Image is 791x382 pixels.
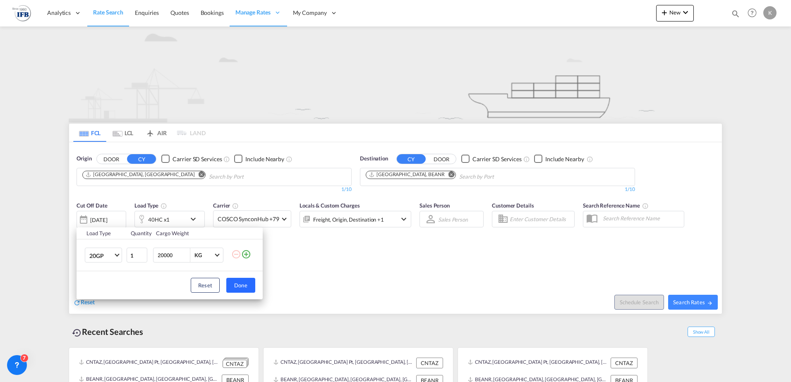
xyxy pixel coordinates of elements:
button: Reset [191,278,220,293]
md-icon: icon-plus-circle-outline [241,249,251,259]
th: Load Type [77,227,126,239]
input: Enter Weight [157,248,190,262]
th: Quantity [126,227,151,239]
span: 20GP [89,252,113,260]
div: KG [194,252,202,258]
div: Cargo Weight [156,229,226,237]
md-icon: icon-minus-circle-outline [231,249,241,259]
button: Done [226,278,255,293]
md-select: Choose: 20GP [85,248,122,263]
input: Qty [127,248,147,263]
